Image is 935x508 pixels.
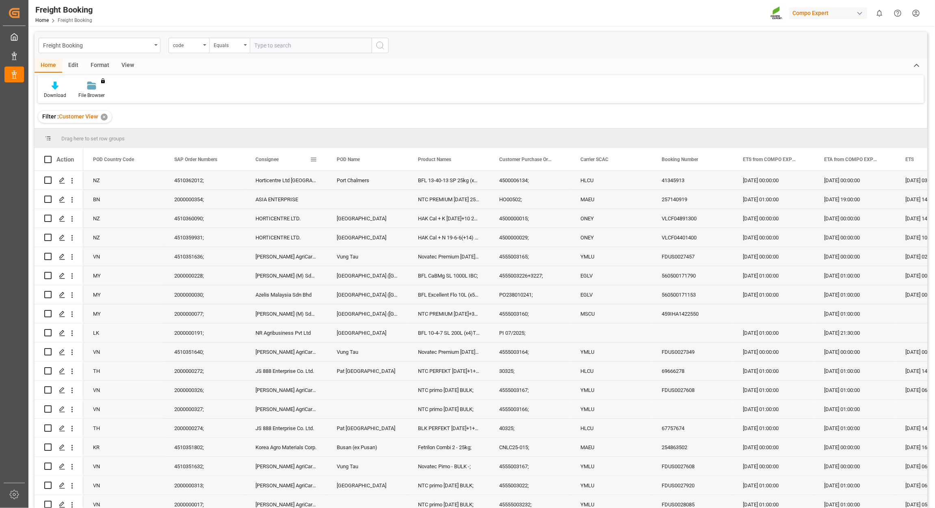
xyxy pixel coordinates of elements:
[489,171,571,189] div: 4500006134;
[246,400,327,418] div: [PERSON_NAME] AgriCare Vietnam, Co., Ltd.,, [GEOGRAPHIC_DATA],
[571,476,652,495] div: YMLU
[372,38,389,53] button: search button
[35,419,83,438] div: Press SPACE to select this row.
[652,247,733,266] div: FDUS0027457
[327,171,408,189] div: Port Chalmers
[246,381,327,399] div: [PERSON_NAME] AgriCare Vietnam, Co., Ltd.,, [GEOGRAPHIC_DATA],
[418,157,451,162] span: Product Names
[789,5,870,21] button: Compo Expert
[35,476,83,495] div: Press SPACE to select this row.
[35,381,83,400] div: Press SPACE to select this row.
[571,362,652,380] div: HLCU
[83,400,164,418] div: VN
[814,304,896,323] div: [DATE] 01:00:00
[814,323,896,342] div: [DATE] 21:30:00
[733,190,814,209] div: [DATE] 01:00:00
[571,342,652,361] div: YMLU
[580,157,608,162] span: Carrier SCAC
[42,113,59,120] span: Filter :
[83,228,164,247] div: NZ
[571,285,652,304] div: EGLV
[662,157,698,162] span: Booking Number
[489,228,571,247] div: 4500000029;
[83,457,164,476] div: VN
[652,285,733,304] div: 560500171153
[35,285,83,304] div: Press SPACE to select this row.
[489,476,571,495] div: 4555003022;
[35,17,49,23] a: Home
[652,190,733,209] div: 257140919
[489,342,571,361] div: 4555003164;
[733,381,814,399] div: [DATE] 01:00:00
[246,419,327,437] div: JS 888 Enterprise Co. Ltd.
[93,157,134,162] span: POD Country Code
[408,209,489,228] div: HAK Cal + K [DATE]+10 25 Kg (x42) WW;NTC Sol 20-0-0+2 25kg (x48) INT;
[164,400,246,418] div: 2000000327;
[408,400,489,418] div: NTC primo [DATE] BULK;
[327,457,408,476] div: Vung Tau
[35,304,83,323] div: Press SPACE to select this row.
[733,362,814,380] div: [DATE] 01:00:00
[571,190,652,209] div: MAEU
[246,438,327,456] div: Korea Agro Materials Corp.
[571,457,652,476] div: YMLU
[169,38,209,53] button: open menu
[814,362,896,380] div: [DATE] 01:00:00
[408,476,489,495] div: NTC primo [DATE] BULK;
[327,419,408,437] div: Pat [GEOGRAPHIC_DATA]
[814,381,896,399] div: [DATE] 01:00:00
[62,59,84,73] div: Edit
[246,323,327,342] div: NR Agribusiness Pvt Ltd
[571,400,652,418] div: YMLU
[327,476,408,495] div: [GEOGRAPHIC_DATA]
[115,59,140,73] div: View
[733,209,814,228] div: [DATE] 00:00:00
[489,457,571,476] div: 4555003167;
[652,381,733,399] div: FDUS0027608
[327,438,408,456] div: Busan (ex Pusan)
[652,171,733,189] div: 41345913
[246,362,327,380] div: JS 888 Enterprise Co. Ltd.
[164,476,246,495] div: 2000000313;
[35,400,83,419] div: Press SPACE to select this row.
[337,157,360,162] span: POD Name
[733,342,814,361] div: [DATE] 00:00:00
[408,266,489,285] div: BFL CaBMg SL 1000L IBC;
[733,457,814,476] div: [DATE] 00:00:00
[814,209,896,228] div: [DATE] 00:00:00
[733,266,814,285] div: [DATE] 01:00:00
[83,304,164,323] div: MY
[489,400,571,418] div: 4555003166;
[652,228,733,247] div: VLCF04401400
[35,362,83,381] div: Press SPACE to select this row.
[214,40,241,49] div: Equals
[164,381,246,399] div: 2000000326;
[652,209,733,228] div: VLCF04891300
[889,4,907,22] button: Help Center
[83,381,164,399] div: VN
[571,266,652,285] div: EGLV
[652,438,733,456] div: 254863502
[489,209,571,228] div: 4500000015;
[327,304,408,323] div: [GEOGRAPHIC_DATA] ([GEOGRAPHIC_DATA])
[164,457,246,476] div: 4510351632;
[35,209,83,228] div: Press SPACE to select this row.
[733,171,814,189] div: [DATE] 00:00:00
[246,228,327,247] div: HORTICENTRE LTD.
[83,285,164,304] div: MY
[164,209,246,228] div: 4510360090;
[164,362,246,380] div: 2000000272;
[246,209,327,228] div: HORTICENTRE LTD.
[571,419,652,437] div: HLCU
[101,114,108,121] div: ✕
[652,266,733,285] div: 560500171790
[164,323,246,342] div: 2000000191;
[327,266,408,285] div: [GEOGRAPHIC_DATA] ([GEOGRAPHIC_DATA])
[164,438,246,456] div: 4510351802;
[83,362,164,380] div: TH
[164,190,246,209] div: 2000000354;
[733,285,814,304] div: [DATE] 01:00:00
[408,438,489,456] div: Fetrilon Combi 2 - 25kg;
[814,247,896,266] div: [DATE] 00:00:00
[83,419,164,437] div: TH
